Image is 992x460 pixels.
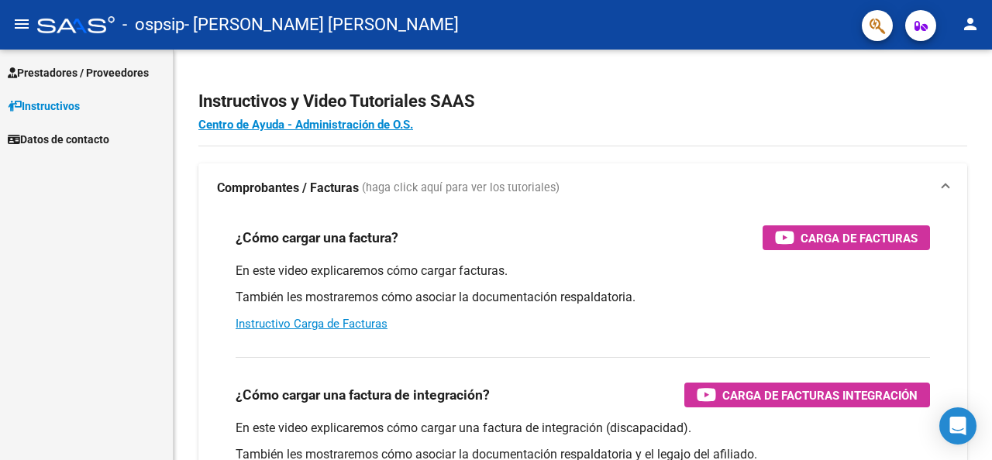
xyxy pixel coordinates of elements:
span: Carga de Facturas Integración [722,386,918,405]
p: En este video explicaremos cómo cargar una factura de integración (discapacidad). [236,420,930,437]
span: Instructivos [8,98,80,115]
div: Open Intercom Messenger [939,407,976,445]
span: (haga click aquí para ver los tutoriales) [362,180,560,197]
p: En este video explicaremos cómo cargar facturas. [236,263,930,280]
span: - [PERSON_NAME] [PERSON_NAME] [184,8,459,42]
mat-icon: menu [12,15,31,33]
strong: Comprobantes / Facturas [217,180,359,197]
h3: ¿Cómo cargar una factura? [236,227,398,249]
span: Prestadores / Proveedores [8,64,149,81]
a: Centro de Ayuda - Administración de O.S. [198,118,413,132]
a: Instructivo Carga de Facturas [236,317,387,331]
mat-expansion-panel-header: Comprobantes / Facturas (haga click aquí para ver los tutoriales) [198,163,967,213]
span: Carga de Facturas [801,228,918,248]
button: Carga de Facturas Integración [684,383,930,407]
span: - ospsip [122,8,184,42]
mat-icon: person [961,15,980,33]
h3: ¿Cómo cargar una factura de integración? [236,384,490,406]
button: Carga de Facturas [763,225,930,250]
h2: Instructivos y Video Tutoriales SAAS [198,87,967,116]
p: También les mostraremos cómo asociar la documentación respaldatoria. [236,289,930,306]
span: Datos de contacto [8,131,109,148]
